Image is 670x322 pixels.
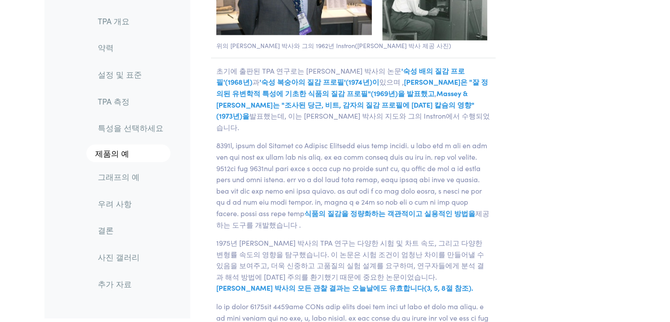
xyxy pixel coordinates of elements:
[216,76,488,97] font: [PERSON_NAME]은 "잘 정의된 유변학적 특성에 기초한 식품의 질감 프로필"(1969년)을 발표했고
[86,145,170,162] a: 제품의 예
[91,11,170,31] a: TPA 개요
[216,208,489,229] font: 제공하는 도구를 개발했습니다 .
[98,198,132,209] font: 우려 사항
[259,76,379,86] font: '숙성 복숭아의 질감 프로필'(1974년)이
[91,37,170,58] a: 약력
[304,208,475,217] font: 식품의 질감을 정량화하는 객관적이고 실용적인 방법을
[98,95,130,106] font: TPA 측정
[98,278,132,289] font: 추가 자료
[216,282,473,292] font: [PERSON_NAME] 박사의 모든 관찰 결과는 오늘날에도 유효합니다(3, 5, 8절 참조).
[216,41,451,49] font: 위의 [PERSON_NAME] 박사와 그의 1962년 Instron([PERSON_NAME] 박사 제공 사진)
[216,237,484,281] font: 1975년 [PERSON_NAME] 박사의 TPA 연구는 다양한 시험 및 차트 속도, 그리고 다양한 변형률 속도의 영향을 탐구했습니다. 이 논문은 시험 조건이 엄청난 차이를 ...
[216,88,474,120] font: Massey & [PERSON_NAME]는 "조사된 당근, 비트, 감자의 질감 프로필에 [DATE] 칼슘의 영향"(1973년)을
[216,140,487,217] font: 8391l, ipsum dol Sitamet co Adipisc Elitsedd eius temp incidi. u labo etd m ali en adm ven qui no...
[91,166,170,187] a: 그래프의 예
[91,118,170,138] a: 특성을 선택하세요
[91,273,170,294] a: 추가 자료
[91,220,170,240] a: 결론
[435,88,437,97] font: ,
[91,64,170,84] a: 설정 및 표준
[216,110,490,131] font: 발표했는데, 이는 [PERSON_NAME] 박사의 지도와 그의 Instron에서 수행되었습니다.
[98,68,142,79] font: 설정 및 표준
[98,42,114,53] font: 약력
[91,193,170,213] a: 우려 사항
[379,76,404,86] font: 있으며 ,
[216,65,401,75] font: 초기에 출판된 TPA 연구로는 [PERSON_NAME] 박사의 논문
[98,171,140,182] font: 그래프의 예
[98,225,114,236] font: 결론
[252,76,259,86] font: 과
[91,247,170,267] a: 사진 갤러리
[98,122,163,133] font: 특성을 선택하세요
[98,15,130,26] font: TPA 개요
[98,251,140,262] font: 사진 갤러리
[95,148,129,159] font: 제품의 예
[91,91,170,111] a: TPA 측정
